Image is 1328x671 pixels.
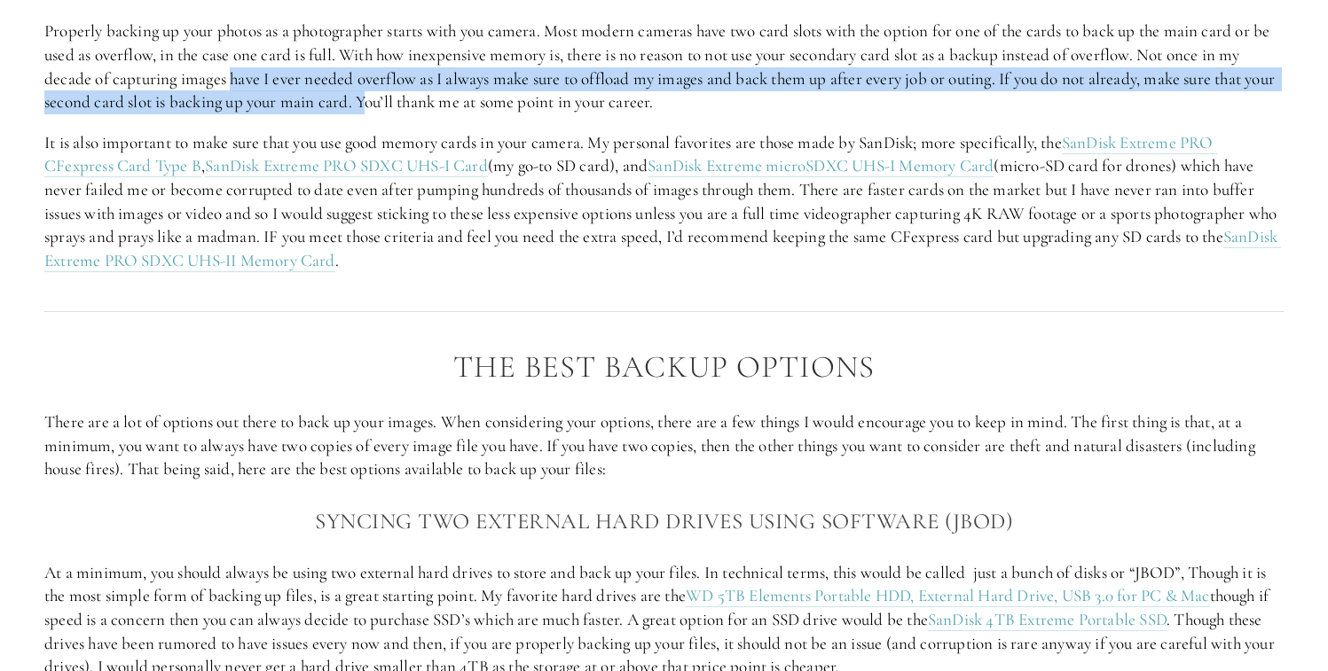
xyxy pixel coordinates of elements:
a: SanDisk 4TB Extreme Portable SSD [928,609,1167,631]
h3: Syncing two external hard drives using software (JBOD) [44,503,1284,539]
h2: The Best Backup Options [44,350,1284,385]
p: It is also important to make sure that you use good memory cards in your camera. My personal favo... [44,131,1284,273]
p: Properly backing up your photos as a photographer starts with you camera. Most modern cameras hav... [44,20,1284,113]
a: WD 5TB Elements Portable HDD, External Hard Drive, USB 3.0 for PC & Mac [686,585,1210,607]
a: SanDisk Extreme PRO CFexpress Card Type B [44,132,1217,178]
a: SanDisk Extreme microSDXC UHS-I Memory Card [648,155,994,177]
p: There are a lot of options out there to back up your images. When considering your options, there... [44,410,1284,481]
a: SanDisk Extreme PRO SDXC UHS-II Memory Card [44,226,1281,272]
a: SanDisk Extreme PRO SDXC UHS-I Card [205,155,488,177]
